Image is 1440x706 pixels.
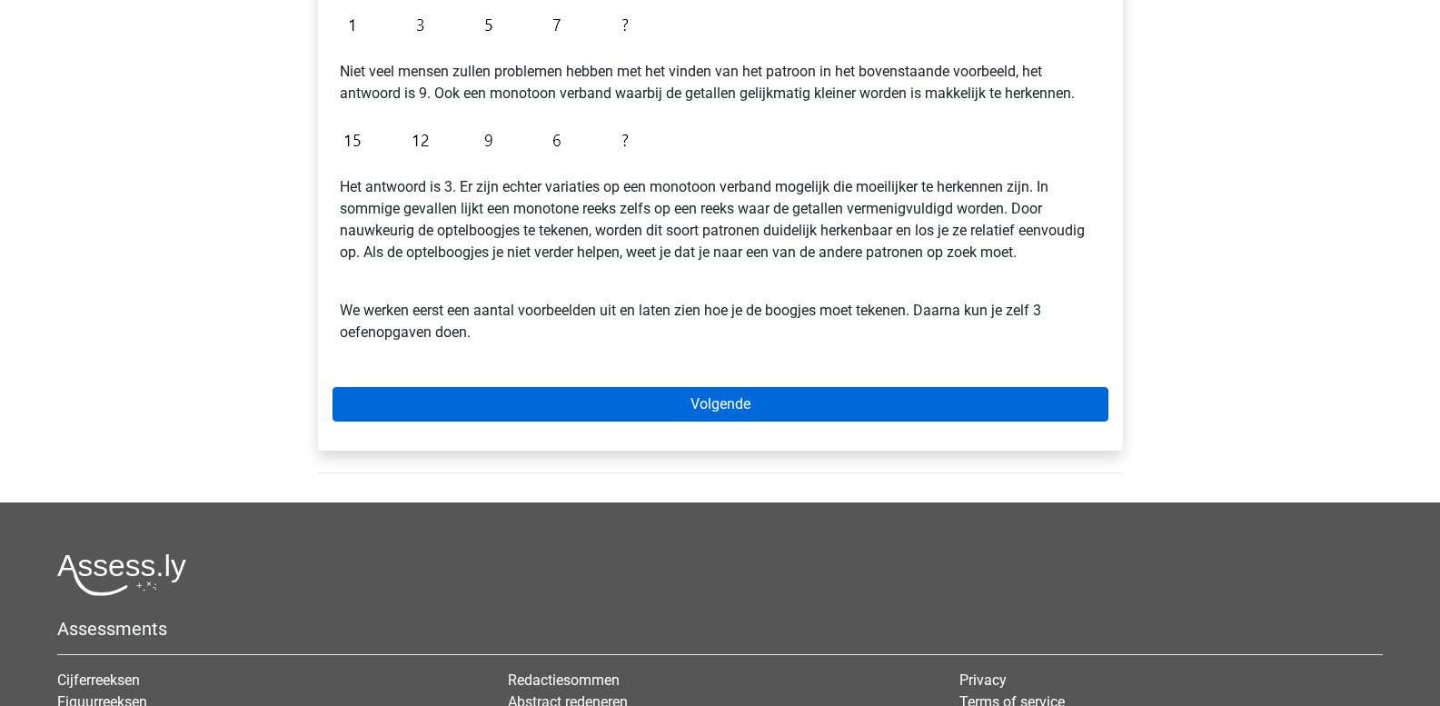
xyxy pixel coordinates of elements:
a: Cijferreeksen [57,671,140,689]
img: Figure sequences Example 1.png [340,4,638,46]
h5: Assessments [57,618,1383,640]
img: Figure sequences Example 2.png [340,119,638,162]
a: Volgende [333,387,1108,422]
a: Redactiesommen [508,671,620,689]
p: Niet veel mensen zullen problemen hebben met het vinden van het patroon in het bovenstaande voorb... [340,61,1101,104]
p: We werken eerst een aantal voorbeelden uit en laten zien hoe je de boogjes moet tekenen. Daarna k... [340,278,1101,343]
p: Het antwoord is 3. Er zijn echter variaties op een monotoon verband mogelijk die moeilijker te he... [340,176,1101,264]
a: Privacy [959,671,1007,689]
img: Assessly logo [57,553,186,596]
